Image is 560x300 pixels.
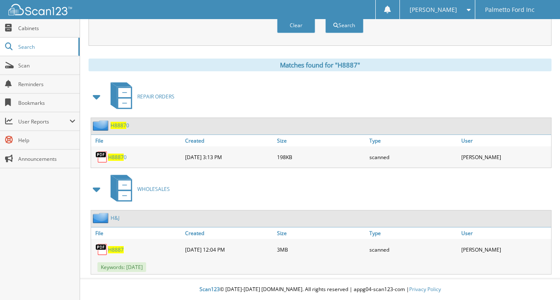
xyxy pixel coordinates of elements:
[183,135,275,146] a: Created
[89,59,552,71] div: Matches found for "H8887"
[183,149,275,165] div: [DATE] 3:13 PM
[18,43,74,50] span: Search
[409,286,441,293] a: Privacy Policy
[275,227,367,239] a: Size
[485,7,535,12] span: Palmetto Ford Inc
[18,25,75,32] span: Cabinets
[80,279,560,300] div: © [DATE]-[DATE] [DOMAIN_NAME]. All rights reserved | appg04-scan123-com |
[367,241,459,258] div: scanned
[97,262,146,272] span: Keywords: [DATE]
[8,4,72,15] img: scan123-logo-white.svg
[459,241,551,258] div: [PERSON_NAME]
[518,259,560,300] iframe: Chat Widget
[137,93,175,100] span: REPAIR ORDERS
[137,185,170,193] span: WHOLESALES
[459,227,551,239] a: User
[95,151,108,163] img: PDF.png
[105,80,175,113] a: REPAIR ORDERS
[459,135,551,146] a: User
[200,286,220,293] span: Scan123
[18,118,69,125] span: User Reports
[275,241,367,258] div: 3MB
[91,135,183,146] a: File
[105,172,170,206] a: WHOLESALES
[108,246,124,253] a: H8887
[93,213,111,223] img: folder2.png
[367,227,459,239] a: Type
[325,17,363,33] button: Search
[459,149,551,165] div: [PERSON_NAME]
[277,17,315,33] button: Clear
[18,137,75,144] span: Help
[108,154,124,161] span: H8887
[367,149,459,165] div: scanned
[95,243,108,256] img: PDF.png
[91,227,183,239] a: File
[18,99,75,107] span: Bookmarks
[18,81,75,88] span: Reminders
[93,120,111,131] img: folder2.png
[18,62,75,69] span: Scan
[111,214,119,221] a: H&J
[275,149,367,165] div: 198KB
[111,122,129,129] a: H88870
[183,241,275,258] div: [DATE] 12:04 PM
[183,227,275,239] a: Created
[111,122,126,129] span: H8887
[18,155,75,163] span: Announcements
[275,135,367,146] a: Size
[410,7,457,12] span: [PERSON_NAME]
[367,135,459,146] a: Type
[108,154,127,161] a: H88870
